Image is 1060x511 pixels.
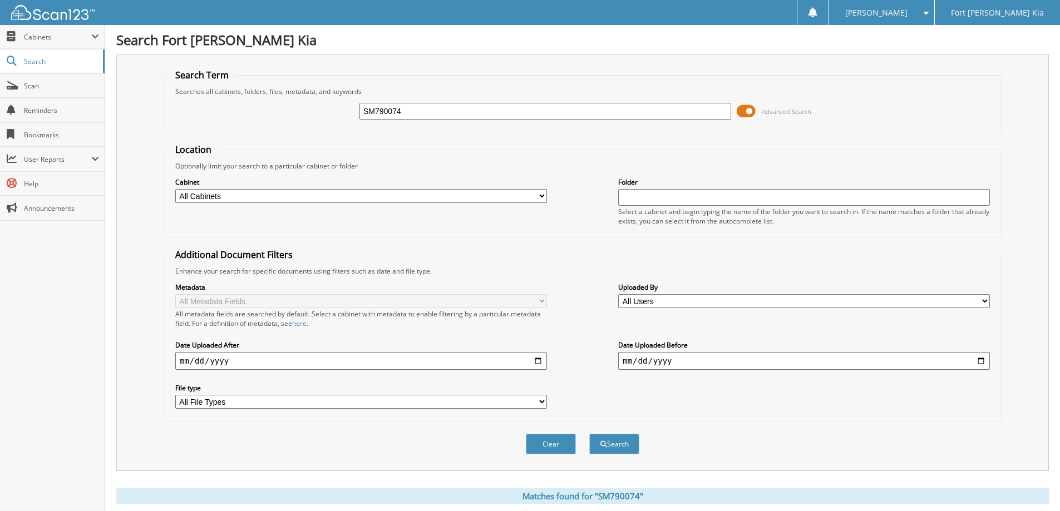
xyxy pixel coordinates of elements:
[116,488,1049,504] div: Matches found for "SM790074"
[175,340,547,350] label: Date Uploaded After
[170,249,298,261] legend: Additional Document Filters
[116,31,1049,49] h1: Search Fort [PERSON_NAME] Kia
[24,106,99,115] span: Reminders
[24,81,99,91] span: Scan
[170,161,995,171] div: Optionally limit your search to a particular cabinet or folder
[24,32,91,42] span: Cabinets
[762,107,811,116] span: Advanced Search
[618,207,990,226] div: Select a cabinet and begin typing the name of the folder you want to search in. If the name match...
[175,177,547,187] label: Cabinet
[170,87,995,96] div: Searches all cabinets, folders, files, metadata, and keywords
[526,434,576,454] button: Clear
[845,9,908,16] span: [PERSON_NAME]
[170,266,995,276] div: Enhance your search for specific documents using filters such as date and file type.
[589,434,639,454] button: Search
[951,9,1044,16] span: Fort [PERSON_NAME] Kia
[175,352,547,370] input: start
[24,155,91,164] span: User Reports
[11,5,95,20] img: scan123-logo-white.svg
[618,282,990,292] label: Uploaded By
[292,319,307,328] a: here
[175,282,547,292] label: Metadata
[618,177,990,187] label: Folder
[24,57,97,66] span: Search
[24,204,99,213] span: Announcements
[170,69,234,81] legend: Search Term
[24,179,99,188] span: Help
[170,143,217,156] legend: Location
[175,383,547,393] label: File type
[24,130,99,140] span: Bookmarks
[618,352,990,370] input: end
[618,340,990,350] label: Date Uploaded Before
[175,309,547,328] div: All metadata fields are searched by default. Select a cabinet with metadata to enable filtering b...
